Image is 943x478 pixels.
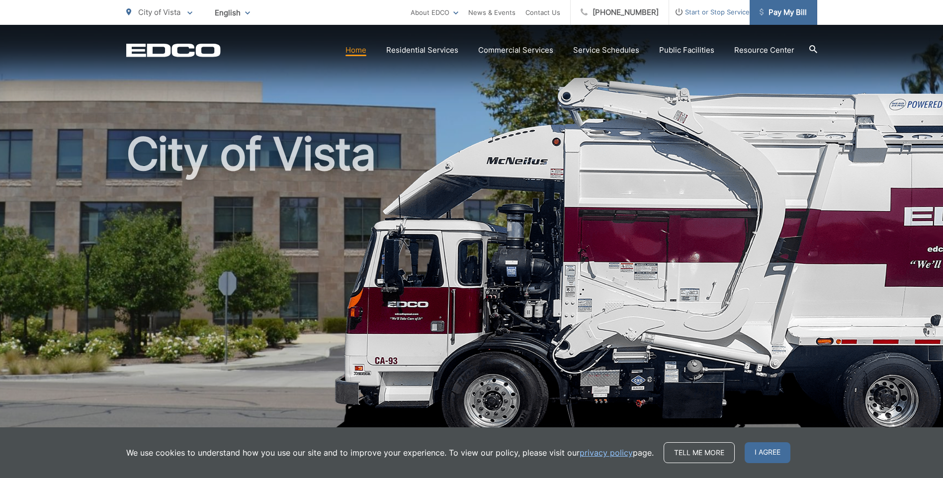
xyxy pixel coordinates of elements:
[138,7,180,17] span: City of Vista
[580,447,633,459] a: privacy policy
[659,44,714,56] a: Public Facilities
[664,442,735,463] a: Tell me more
[478,44,553,56] a: Commercial Services
[126,447,654,459] p: We use cookies to understand how you use our site and to improve your experience. To view our pol...
[126,129,817,444] h1: City of Vista
[573,44,639,56] a: Service Schedules
[745,442,790,463] span: I agree
[386,44,458,56] a: Residential Services
[525,6,560,18] a: Contact Us
[468,6,515,18] a: News & Events
[126,43,221,57] a: EDCD logo. Return to the homepage.
[411,6,458,18] a: About EDCO
[760,6,807,18] span: Pay My Bill
[734,44,794,56] a: Resource Center
[345,44,366,56] a: Home
[207,4,257,21] span: English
